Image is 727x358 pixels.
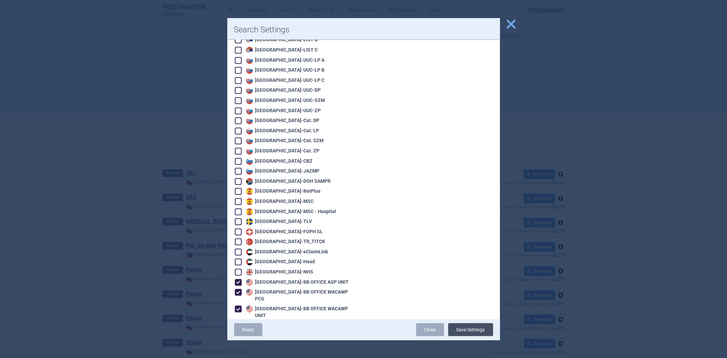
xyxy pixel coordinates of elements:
div: [GEOGRAPHIC_DATA] - UUC-ZP [244,107,321,114]
img: United Arab Emirates [246,258,253,265]
div: [GEOGRAPHIC_DATA] - Cat. LP [244,128,319,134]
div: [GEOGRAPHIC_DATA] - DOH SAMPR [244,178,331,185]
img: United Kingdom [246,269,253,275]
div: [GEOGRAPHIC_DATA] - Cat. DP [244,117,320,124]
img: Slovakia [246,107,253,114]
img: Slovenia [246,158,253,165]
img: Slovakia [246,57,253,64]
div: [GEOGRAPHIC_DATA] - BB OFFICE WACAWP UNIT [244,305,357,319]
img: United States [246,305,253,312]
div: [GEOGRAPHIC_DATA] - Haad [244,258,315,265]
img: Slovakia [246,128,253,134]
img: Spain [246,198,253,205]
img: Slovakia [246,77,253,84]
div: [GEOGRAPHIC_DATA] - LIST B [244,36,318,43]
img: Slovakia [246,97,253,104]
div: [GEOGRAPHIC_DATA] - eClaimLink [244,249,328,255]
div: [GEOGRAPHIC_DATA] - BotPlus [244,188,321,195]
img: Slovakia [246,148,253,154]
a: Close [416,323,444,336]
h1: Search Settings [234,25,493,35]
img: Serbia [246,36,253,43]
img: Slovakia [246,87,253,94]
img: Slovakia [246,67,253,74]
img: United Arab Emirates [246,249,253,255]
button: Save Settings [448,323,493,336]
div: [GEOGRAPHIC_DATA] - BB OFFICE WACAWP PCG [244,289,357,302]
img: Spain [246,188,253,195]
div: [GEOGRAPHIC_DATA] - UUC-LP A [244,57,325,64]
img: United States [246,279,253,286]
img: Slovenia [246,168,253,175]
div: [GEOGRAPHIC_DATA] - TLV [244,218,312,225]
div: [GEOGRAPHIC_DATA] - JAZMP [244,168,320,175]
div: [GEOGRAPHIC_DATA] - MSC [244,198,314,205]
img: Turkey [246,238,253,245]
div: [GEOGRAPHIC_DATA] - UUC-SZM [244,97,325,104]
img: United States [246,289,253,296]
div: [GEOGRAPHIC_DATA] - LIST C [244,47,318,54]
img: Slovakia [246,117,253,124]
div: [GEOGRAPHIC_DATA] - Cat. SZM [244,137,324,144]
div: [GEOGRAPHIC_DATA] - BB OFFICE ASP UNIT [244,279,349,286]
img: Spain [246,208,253,215]
div: [GEOGRAPHIC_DATA] - TR_TITCK [244,238,325,245]
img: Slovakia [246,137,253,144]
div: [GEOGRAPHIC_DATA] - UUC-LP B [244,67,325,74]
img: Switzerland [246,228,253,235]
div: [GEOGRAPHIC_DATA] - NHS [244,269,314,275]
div: [GEOGRAPHIC_DATA] - CBZ [244,158,313,165]
img: Sweden [246,218,253,225]
div: [GEOGRAPHIC_DATA] - UUC-DP [244,87,321,94]
a: Reset [234,323,262,336]
img: Serbia [246,47,253,54]
div: [GEOGRAPHIC_DATA] - MSC - Hospital [244,208,336,215]
div: [GEOGRAPHIC_DATA] - FOPH SL [244,228,323,235]
div: [GEOGRAPHIC_DATA] - UUC-LP C [244,77,325,84]
img: South Africa [246,178,253,185]
div: [GEOGRAPHIC_DATA] - Cat. ZP [244,148,320,154]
